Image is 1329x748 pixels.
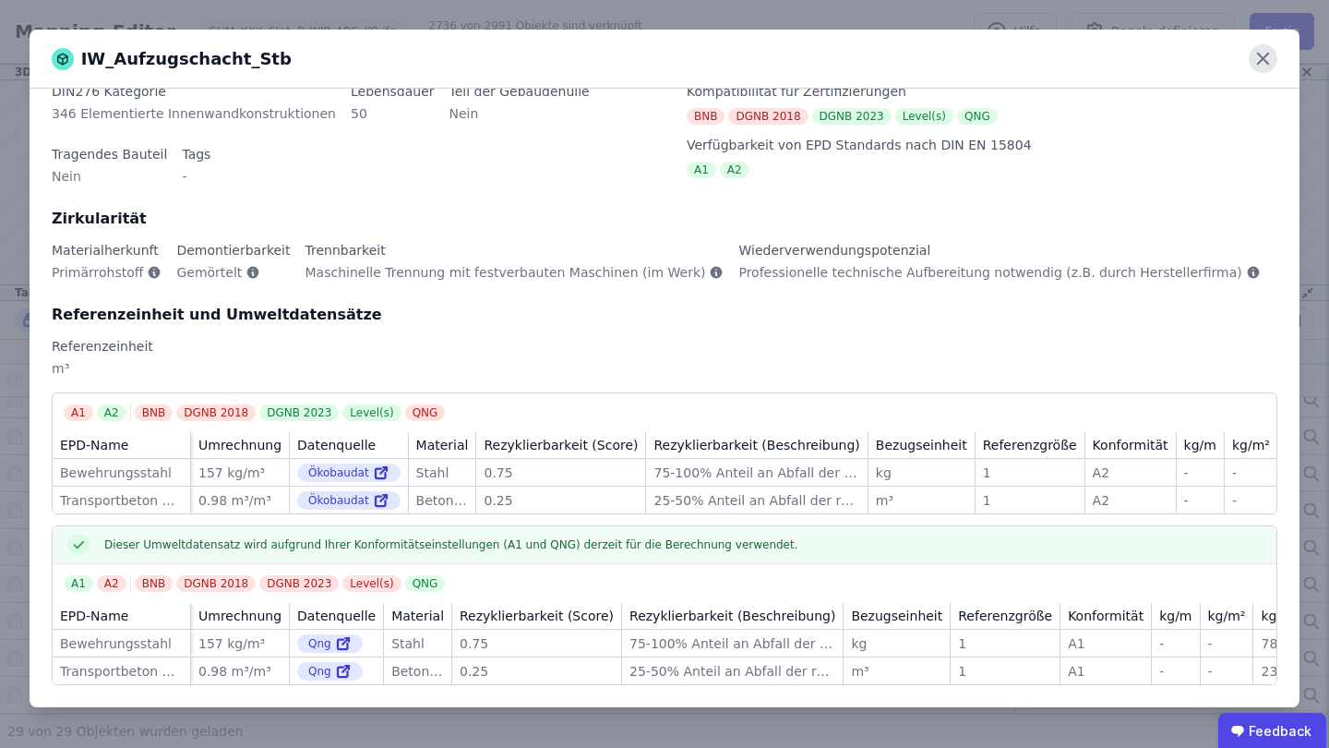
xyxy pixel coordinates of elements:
[1068,662,1143,681] div: A1
[198,436,281,454] div: Umrechnung
[52,263,143,282] span: Primärrohstoff
[484,436,638,454] div: Rezyklierbarkeit (Score)
[60,634,183,653] div: Bewehrungsstahl
[1068,634,1143,653] div: A1
[958,607,1052,625] div: Referenzgröße
[342,575,401,592] div: Level(s)
[176,575,256,592] div: DGNB 2018
[1261,634,1299,653] div: 7874
[104,537,798,552] span: Dieser Umweltdatensatz wird aufgrund Ihrer Konformitätseinstellungen (A1 und QNG) derzeit für die...
[81,46,292,72] span: IW_Aufzugschacht_Stb
[297,436,376,454] div: Datenquelle
[351,82,435,101] div: Lebensdauer
[297,607,376,625] div: Datenquelle
[629,607,835,625] div: Rezyklierbarkeit (Beschreibung)
[1159,607,1191,625] div: kg/m
[297,662,363,681] div: Qng
[728,108,808,125] div: DGNB 2018
[52,241,162,259] div: Materialherkunft
[176,404,256,421] div: DGNB 2018
[1093,464,1168,482] div: A2
[812,108,892,125] div: DGNB 2023
[687,162,716,178] div: A1
[176,263,242,282] span: Gemörtelt
[1184,464,1216,482] div: -
[653,464,859,482] div: 75-100% Anteil an Abfall der recycled wird
[1184,436,1216,454] div: kg/m
[64,575,93,592] div: A1
[460,634,614,653] div: 0.75
[1208,634,1246,653] div: -
[176,241,290,259] div: Demontierbarkeit
[1068,607,1143,625] div: Konformität
[52,145,167,163] div: Tragendes Bauteil
[198,464,281,482] div: 157 kg/m³
[629,662,835,681] div: 25-50% Anteil an Abfall der recycled wird
[52,82,336,101] div: DIN276 Kategorie
[135,404,173,421] div: BNB
[460,607,614,625] div: Rezyklierbarkeit (Score)
[64,404,93,421] div: A1
[895,108,953,125] div: Level(s)
[687,136,1277,154] div: Verfügbarkeit von EPD Standards nach DIN EN 15804
[182,145,210,163] div: Tags
[738,241,1260,259] div: Wiederverwendungspotenzial
[135,575,173,592] div: BNB
[60,491,183,510] div: Transportbeton C30/37
[198,634,281,653] div: 157 kg/m³
[851,662,942,681] div: m³
[60,436,128,454] div: EPD-Name
[449,82,590,101] div: Teil der Gebäudehülle
[60,662,183,681] div: Transportbeton C30/37
[52,167,167,200] div: Nein
[687,82,1277,101] div: Kompatibilität für Zertifizierungen
[1261,607,1299,625] div: kg/m³
[1208,607,1246,625] div: kg/m²
[52,208,1277,230] div: Zirkularität
[198,491,281,510] div: 0.98 m³/m³
[60,607,128,625] div: EPD-Name
[1208,662,1246,681] div: -
[351,104,435,138] div: 50
[958,662,1052,681] div: 1
[1159,662,1191,681] div: -
[52,104,336,138] div: 346 Elementierte Innenwandkonstruktionen
[876,436,967,454] div: Bezugseinheit
[449,104,590,138] div: Nein
[391,607,444,625] div: Material
[305,263,706,282] span: Maschinelle Trennung mit festverbauten Maschinen (im Werk)
[484,464,638,482] div: 0.75
[297,491,401,510] div: Ökobaudat
[416,491,469,510] div: Beton allgemein
[405,404,446,421] div: QNG
[60,464,183,482] div: Bewehrungsstahl
[342,404,401,421] div: Level(s)
[460,662,614,681] div: 0.25
[391,634,444,653] div: Stahl
[416,436,469,454] div: Material
[484,491,638,510] div: 0.25
[738,263,1241,282] span: Professionelle technische Aufbereitung notwendig (z.B. durch Herstellerfirma)
[653,436,859,454] div: Rezyklierbarkeit (Beschreibung)
[876,491,967,510] div: m³
[52,337,1277,356] div: Referenzeinheit
[297,464,401,482] div: Ökobaudat
[1093,436,1168,454] div: Konformität
[1232,464,1270,482] div: -
[958,634,1052,653] div: 1
[1232,491,1270,510] div: -
[1159,634,1191,653] div: -
[97,404,126,421] div: A2
[983,491,1077,510] div: 1
[957,108,998,125] div: QNG
[52,304,1277,326] div: Referenzeinheit und Umweltdatensätze
[297,634,363,653] div: Qng
[259,575,339,592] div: DGNB 2023
[1184,491,1216,510] div: -
[983,464,1077,482] div: 1
[720,162,749,178] div: A2
[1232,436,1270,454] div: kg/m²
[405,575,446,592] div: QNG
[876,464,967,482] div: kg
[305,241,724,259] div: Trennbarkeit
